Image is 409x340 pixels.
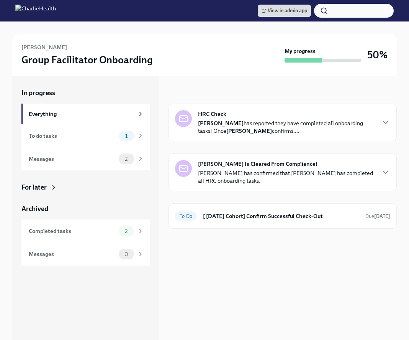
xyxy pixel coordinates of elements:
a: View in admin app [258,5,311,17]
span: To Do [175,213,197,219]
strong: [PERSON_NAME] [198,120,244,127]
a: Completed tasks2 [21,220,150,243]
span: 2 [120,156,132,162]
strong: [PERSON_NAME] Is Cleared From Compliance! [198,160,317,168]
strong: HRC Check [198,110,226,118]
h3: 50% [367,48,388,62]
a: In progress [21,88,150,97]
strong: [PERSON_NAME] [226,127,272,134]
a: To do tasks1 [21,124,150,147]
a: To Do[ [DATE] Cohort] Confirm Successful Check-OutDue[DATE] [175,210,390,222]
a: For later [21,183,150,192]
div: Everything [29,110,134,118]
div: Completed tasks [29,227,116,235]
div: In progress [169,88,202,97]
strong: [DATE] [374,213,390,219]
h3: Group Facilitator Onboarding [21,53,153,67]
span: September 20th, 2025 09:00 [365,213,390,220]
a: Everything [21,104,150,124]
strong: My progress [285,47,316,55]
h6: [PERSON_NAME] [21,43,67,51]
span: Due [365,213,390,219]
img: CharlieHealth [15,5,56,17]
a: Archived [21,204,150,213]
span: 1 [121,133,132,139]
a: Messages0 [21,243,150,266]
span: 0 [120,251,133,257]
div: Messages [29,250,116,258]
h6: [ [DATE] Cohort] Confirm Successful Check-Out [203,212,359,220]
p: has reported they have completed all onboarding tasks! Once confirms,... [198,119,375,135]
p: [PERSON_NAME] has confirmed that [PERSON_NAME] has completed all HRC onboarding tasks. [198,169,375,185]
div: For later [21,183,47,192]
span: 2 [120,228,132,234]
div: To do tasks [29,132,116,140]
div: Messages [29,155,116,163]
a: Messages2 [21,147,150,170]
span: View in admin app [262,7,307,15]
